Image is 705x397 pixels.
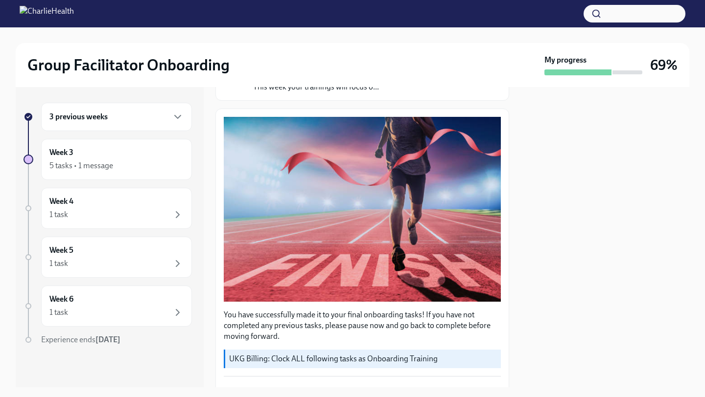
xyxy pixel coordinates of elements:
[23,237,192,278] a: Week 51 task
[27,55,230,75] h2: Group Facilitator Onboarding
[23,286,192,327] a: Week 61 task
[49,160,113,171] div: 5 tasks • 1 message
[224,309,501,342] p: You have successfully made it to your final onboarding tasks! If you have not completed any previ...
[253,82,472,92] p: This week your trainings will focus o...
[41,335,120,344] span: Experience ends
[49,294,73,305] h6: Week 6
[49,258,68,269] div: 1 task
[49,245,73,256] h6: Week 5
[49,196,73,207] h6: Week 4
[49,147,73,158] h6: Week 3
[229,353,497,364] p: UKG Billing: Clock ALL following tasks as Onboarding Training
[49,209,68,220] div: 1 task
[49,111,108,122] h6: 3 previous weeks
[224,117,501,301] button: Zoom image
[650,56,678,74] h3: 69%
[49,307,68,318] div: 1 task
[23,139,192,180] a: Week 35 tasks • 1 message
[224,384,501,397] p: Review the Group Facilitator Study Guide
[544,55,587,66] strong: My progress
[95,335,120,344] strong: [DATE]
[41,103,192,131] div: 3 previous weeks
[20,6,74,22] img: CharlieHealth
[23,188,192,229] a: Week 41 task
